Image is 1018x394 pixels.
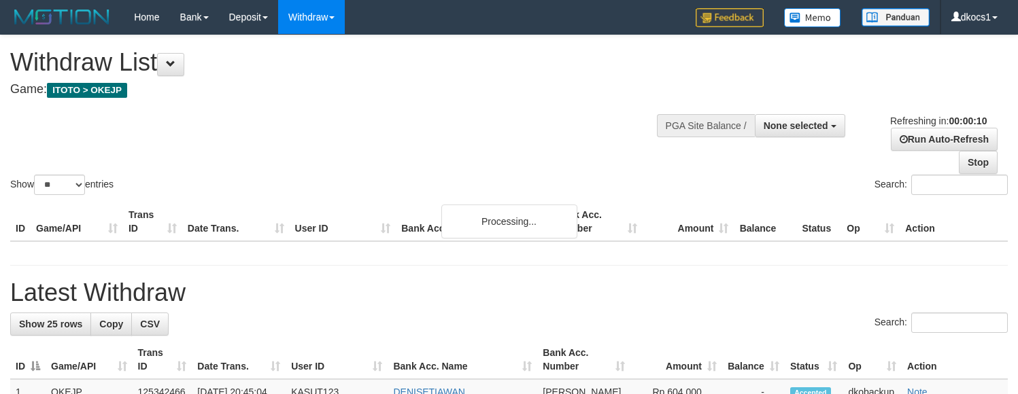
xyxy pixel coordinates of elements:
img: Button%20Memo.svg [784,8,841,27]
th: Bank Acc. Number [551,202,643,241]
th: Status [796,202,841,241]
a: Show 25 rows [10,312,91,336]
th: Op [841,202,900,241]
span: Refreshing in: [890,115,987,126]
a: Copy [90,312,132,336]
th: Bank Acc. Name [396,202,550,241]
h1: Latest Withdraw [10,279,1008,306]
div: PGA Site Balance / [657,114,755,137]
th: Amount [643,202,734,241]
h1: Withdraw List [10,49,665,76]
th: Op: activate to sort column ascending [843,340,902,379]
th: Action [902,340,1008,379]
th: User ID [290,202,396,241]
th: Bank Acc. Number: activate to sort column ascending [537,340,630,379]
select: Showentries [34,175,85,195]
h4: Game: [10,83,665,96]
label: Search: [875,175,1008,195]
th: Action [900,202,1008,241]
span: Show 25 rows [19,319,82,329]
span: CSV [140,319,160,329]
label: Search: [875,312,1008,333]
th: Bank Acc. Name: activate to sort column ascending [388,340,537,379]
span: None selected [764,120,828,131]
th: Balance: activate to sort column ascending [722,340,785,379]
th: Trans ID: activate to sort column ascending [133,340,192,379]
th: Amount: activate to sort column ascending [630,340,722,379]
img: MOTION_logo.png [10,7,114,27]
th: Status: activate to sort column ascending [785,340,843,379]
div: Processing... [441,204,577,238]
th: ID: activate to sort column descending [10,340,46,379]
a: Stop [959,151,998,174]
label: Show entries [10,175,114,195]
th: Game/API [31,202,123,241]
img: panduan.png [862,8,930,26]
th: Trans ID [123,202,182,241]
strong: 00:00:10 [949,115,987,126]
th: Date Trans. [182,202,290,241]
th: User ID: activate to sort column ascending [286,340,388,379]
img: Feedback.jpg [696,8,764,27]
input: Search: [911,175,1008,195]
th: Date Trans.: activate to sort column ascending [192,340,286,379]
input: Search: [911,312,1008,333]
th: ID [10,202,31,241]
span: Copy [99,319,123,329]
button: None selected [755,114,845,137]
a: CSV [131,312,169,336]
a: Run Auto-Refresh [891,128,998,151]
th: Game/API: activate to sort column ascending [46,340,133,379]
th: Balance [734,202,796,241]
span: ITOTO > OKEJP [47,83,127,98]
